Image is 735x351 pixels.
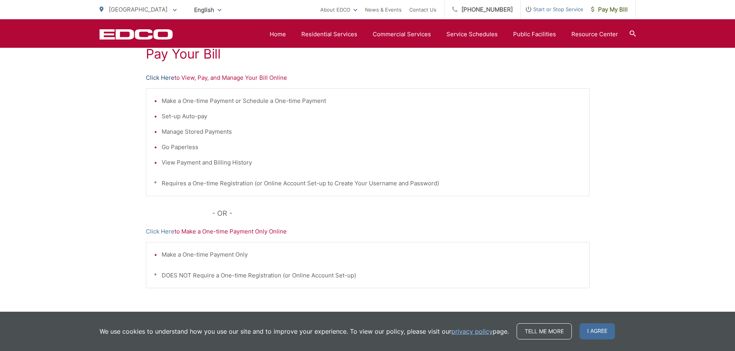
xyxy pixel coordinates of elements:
[365,5,402,14] a: News & Events
[154,271,581,280] p: * DOES NOT Require a One-time Registration (or Online Account Set-up)
[162,127,581,136] li: Manage Stored Payments
[109,6,167,13] span: [GEOGRAPHIC_DATA]
[270,30,286,39] a: Home
[162,96,581,106] li: Make a One-time Payment or Schedule a One-time Payment
[301,30,357,39] a: Residential Services
[409,5,436,14] a: Contact Us
[162,250,581,259] li: Make a One-time Payment Only
[146,227,174,236] a: Click Here
[146,227,590,236] p: to Make a One-time Payment Only Online
[162,158,581,167] li: View Payment and Billing History
[146,46,590,62] h1: Pay Your Bill
[154,179,581,188] p: * Requires a One-time Registration (or Online Account Set-up to Create Your Username and Password)
[188,3,227,17] span: English
[517,323,572,339] a: Tell me more
[513,30,556,39] a: Public Facilities
[146,73,590,82] p: to View, Pay, and Manage Your Bill Online
[373,30,431,39] a: Commercial Services
[100,327,509,336] p: We use cookies to understand how you use our site and to improve your experience. To view our pol...
[320,5,357,14] a: About EDCO
[212,208,590,219] p: - OR -
[100,29,173,40] a: EDCD logo. Return to the homepage.
[451,327,493,336] a: privacy policy
[591,5,628,14] span: Pay My Bill
[146,73,174,82] a: Click Here
[162,143,581,152] li: Go Paperless
[571,30,618,39] a: Resource Center
[446,30,498,39] a: Service Schedules
[580,323,615,339] span: I agree
[162,112,581,121] li: Set-up Auto-pay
